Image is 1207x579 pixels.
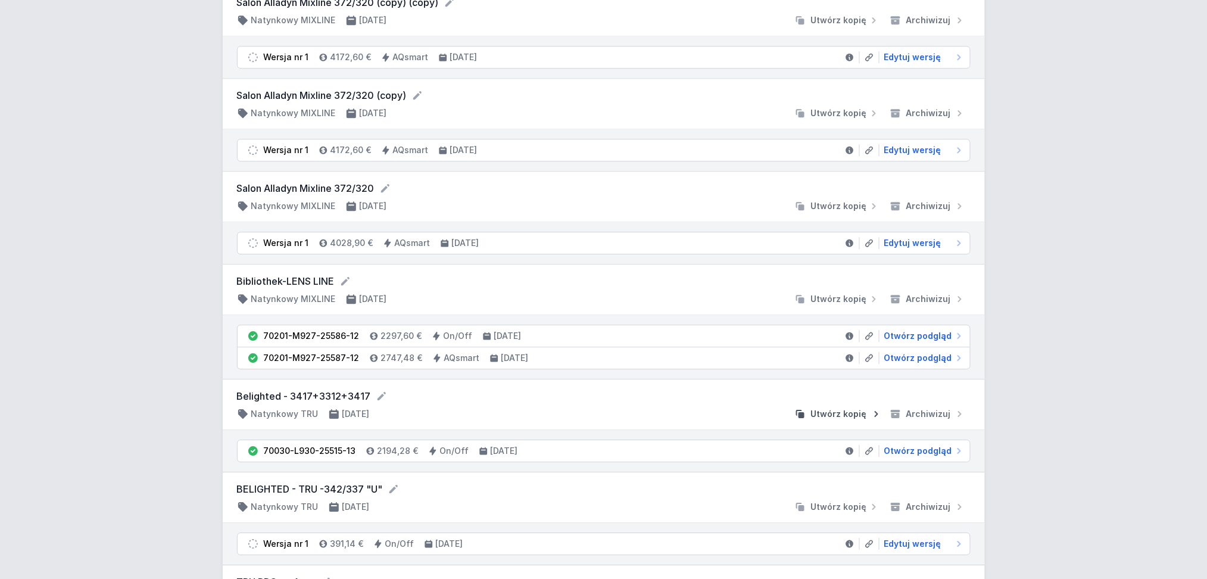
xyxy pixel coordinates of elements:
[491,445,518,457] h4: [DATE]
[885,14,971,26] button: Archiwizuj
[393,144,429,156] h4: AQsmart
[264,330,360,342] div: 70201-M927-25586-12
[885,408,971,420] button: Archiwizuj
[237,389,971,403] form: Belighted - 3417+3312+3417
[906,107,951,119] span: Archiwizuj
[879,144,965,156] a: Edytuj wersję
[494,330,522,342] h4: [DATE]
[906,14,951,26] span: Archiwizuj
[884,445,952,457] span: Otwórz podgląd
[379,182,391,194] button: Edytuj nazwę projektu
[885,501,971,513] button: Archiwizuj
[237,274,971,288] form: Bibliothek-LENS LINE
[811,501,867,513] span: Utwórz kopię
[452,237,479,249] h4: [DATE]
[376,390,388,402] button: Edytuj nazwę projektu
[360,200,387,212] h4: [DATE]
[385,538,414,550] h4: On/Off
[790,408,885,420] button: Utwórz kopię
[342,408,370,420] h4: [DATE]
[360,107,387,119] h4: [DATE]
[251,107,336,119] h4: Natynkowy MIXLINE
[790,14,885,26] button: Utwórz kopię
[247,144,259,156] img: draft.svg
[444,330,473,342] h4: On/Off
[360,293,387,305] h4: [DATE]
[411,89,423,101] button: Edytuj nazwę projektu
[247,538,259,550] img: draft.svg
[879,330,965,342] a: Otwórz podgląd
[251,408,319,420] h4: Natynkowy TRU
[264,144,309,156] div: Wersja nr 1
[444,352,480,364] h4: AQsmart
[264,445,356,457] div: 70030-L930-25515-13
[381,352,423,364] h4: 2747,48 €
[251,200,336,212] h4: Natynkowy MIXLINE
[264,538,309,550] div: Wersja nr 1
[811,14,867,26] span: Utwórz kopię
[811,200,867,212] span: Utwórz kopię
[879,237,965,249] a: Edytuj wersję
[330,51,372,63] h4: 4172,60 €
[450,51,478,63] h4: [DATE]
[790,501,885,513] button: Utwórz kopię
[501,352,529,364] h4: [DATE]
[330,237,373,249] h4: 4028,90 €
[906,293,951,305] span: Archiwizuj
[790,200,885,212] button: Utwórz kopię
[339,275,351,287] button: Edytuj nazwę projektu
[811,107,867,119] span: Utwórz kopię
[440,445,469,457] h4: On/Off
[436,538,463,550] h4: [DATE]
[237,181,971,195] form: Salon Alladyn Mixline 372/320
[884,51,941,63] span: Edytuj wersję
[264,352,360,364] div: 70201-M927-25587-12
[906,501,951,513] span: Archiwizuj
[906,408,951,420] span: Archiwizuj
[378,445,419,457] h4: 2194,28 €
[342,501,370,513] h4: [DATE]
[330,538,364,550] h4: 391,14 €
[264,51,309,63] div: Wersja nr 1
[450,144,478,156] h4: [DATE]
[237,88,971,102] form: Salon Alladyn Mixline 372/320 (copy)
[330,144,372,156] h4: 4172,60 €
[251,293,336,305] h4: Natynkowy MIXLINE
[381,330,422,342] h4: 2297,60 €
[790,107,885,119] button: Utwórz kopię
[264,237,309,249] div: Wersja nr 1
[884,538,941,550] span: Edytuj wersję
[885,200,971,212] button: Archiwizuj
[251,14,336,26] h4: Natynkowy MIXLINE
[247,51,259,63] img: draft.svg
[395,237,431,249] h4: AQsmart
[811,408,867,420] span: Utwórz kopię
[879,352,965,364] a: Otwórz podgląd
[237,482,971,496] form: BELIGHTED - TRU -342/337 "U"
[879,445,965,457] a: Otwórz podgląd
[884,237,941,249] span: Edytuj wersję
[388,483,400,495] button: Edytuj nazwę projektu
[811,293,867,305] span: Utwórz kopię
[360,14,387,26] h4: [DATE]
[879,538,965,550] a: Edytuj wersję
[885,293,971,305] button: Archiwizuj
[884,330,952,342] span: Otwórz podgląd
[884,352,952,364] span: Otwórz podgląd
[906,200,951,212] span: Archiwizuj
[393,51,429,63] h4: AQsmart
[885,107,971,119] button: Archiwizuj
[879,51,965,63] a: Edytuj wersję
[247,237,259,249] img: draft.svg
[884,144,941,156] span: Edytuj wersję
[251,501,319,513] h4: Natynkowy TRU
[790,293,885,305] button: Utwórz kopię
